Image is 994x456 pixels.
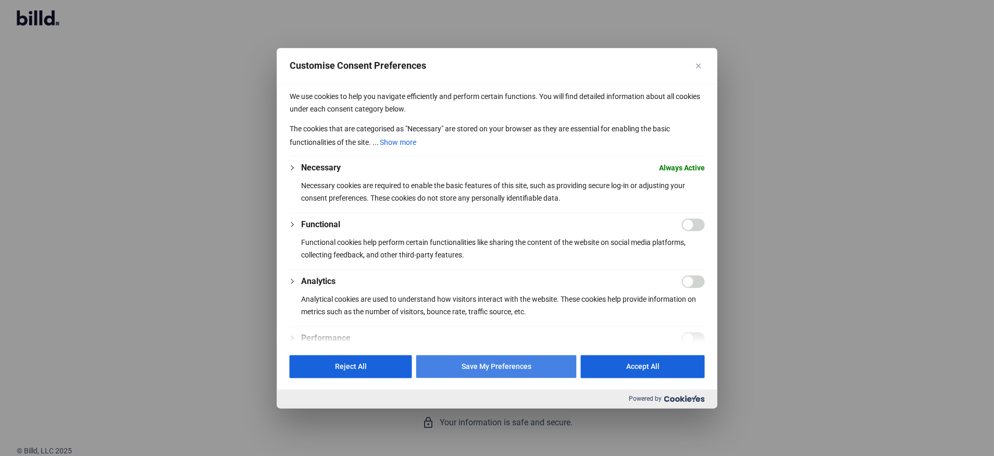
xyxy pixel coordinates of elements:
p: We use cookies to help you navigate efficiently and perform certain functions. You will find deta... [290,90,705,115]
button: Analytics [301,275,336,288]
div: Customise Consent Preferences [277,48,717,408]
p: Necessary cookies are required to enable the basic features of this site, such as providing secur... [301,179,705,204]
button: Reject All [290,355,412,378]
p: Functional cookies help perform certain functionalities like sharing the content of the website o... [301,236,705,261]
button: Necessary [301,162,341,174]
div: Powered by [277,389,717,408]
button: Close [692,59,705,72]
button: Functional [301,218,340,231]
span: Always Active [659,162,705,174]
button: Accept All [581,355,705,378]
button: Show more [379,135,417,150]
p: The cookies that are categorised as "Necessary" are stored on your browser as they are essential ... [290,122,705,150]
input: Enable Functional [682,218,705,231]
input: Enable Analytics [682,275,705,288]
p: Analytical cookies are used to understand how visitors interact with the website. These cookies h... [301,293,705,318]
img: Cookieyes logo [664,396,705,402]
span: Customise Consent Preferences [290,59,426,72]
button: Save My Preferences [416,355,577,378]
img: Close [696,63,701,68]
